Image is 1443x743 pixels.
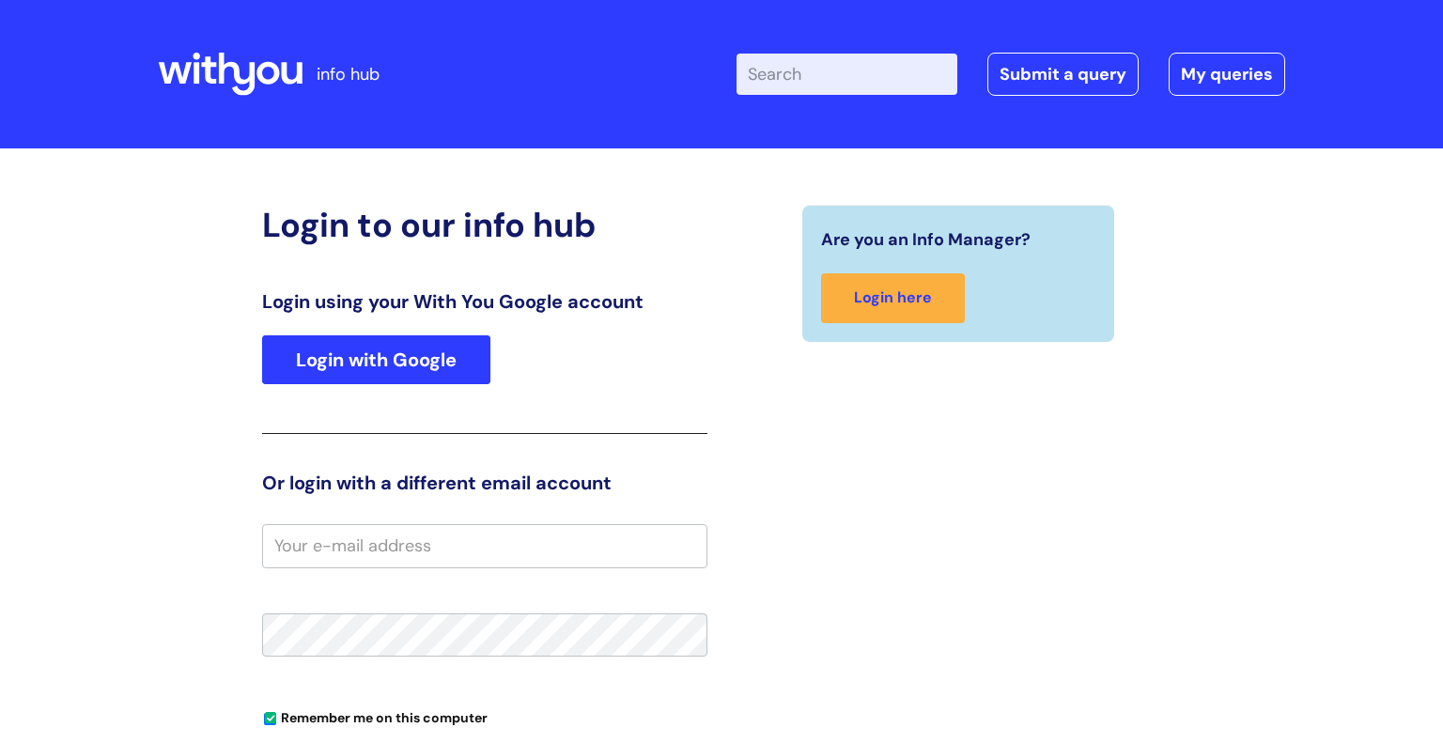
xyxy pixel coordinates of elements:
span: Are you an Info Manager? [821,224,1031,255]
input: Remember me on this computer [264,713,276,725]
label: Remember me on this computer [262,705,488,726]
input: Your e-mail address [262,524,707,567]
a: Login here [821,273,965,323]
input: Search [737,54,957,95]
a: Submit a query [987,53,1139,96]
h3: Login using your With You Google account [262,290,707,313]
a: Login with Google [262,335,490,384]
div: You can uncheck this option if you're logging in from a shared device [262,702,707,732]
h3: Or login with a different email account [262,472,707,494]
p: info hub [317,59,380,89]
a: My queries [1169,53,1285,96]
h2: Login to our info hub [262,205,707,245]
